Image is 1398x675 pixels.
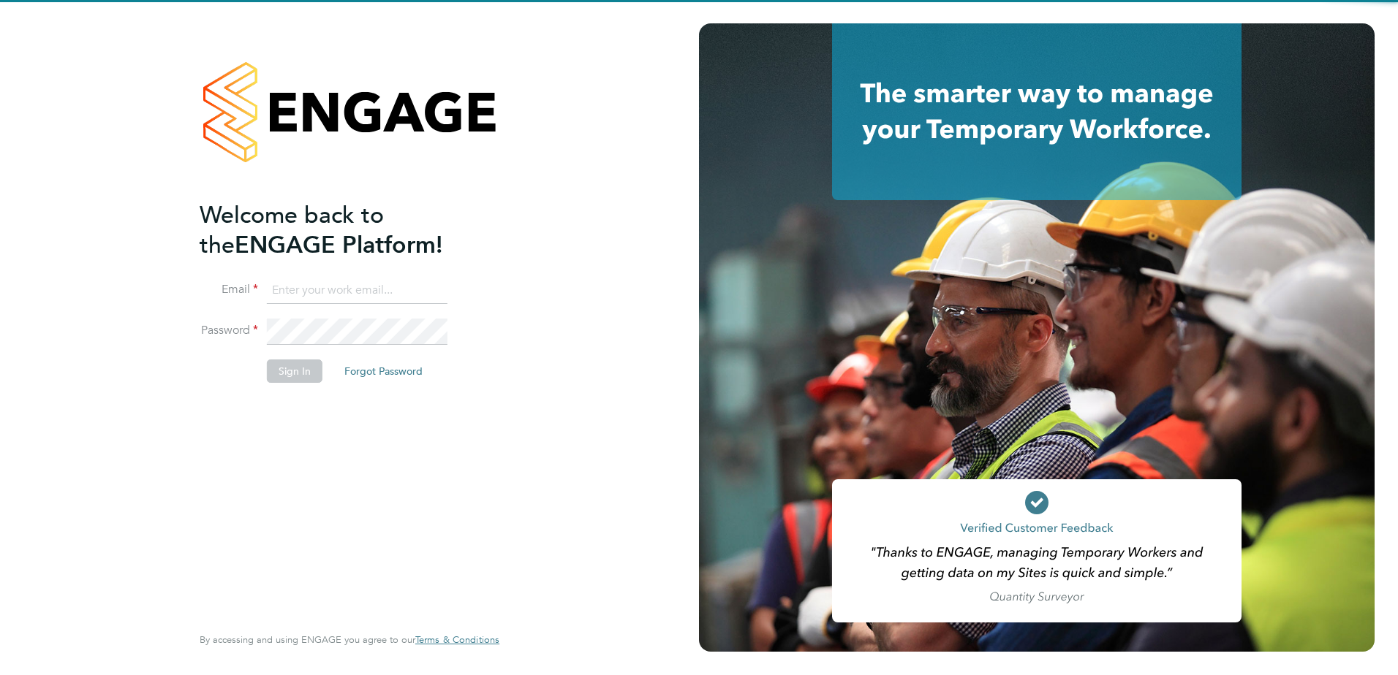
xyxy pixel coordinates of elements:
[267,359,322,383] button: Sign In
[267,278,447,304] input: Enter your work email...
[415,634,499,646] a: Terms & Conditions
[200,633,499,646] span: By accessing and using ENGAGE you agree to our
[200,201,384,259] span: Welcome back to the
[333,359,434,383] button: Forgot Password
[200,200,485,260] h2: ENGAGE Platform!
[200,323,258,338] label: Password
[200,282,258,297] label: Email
